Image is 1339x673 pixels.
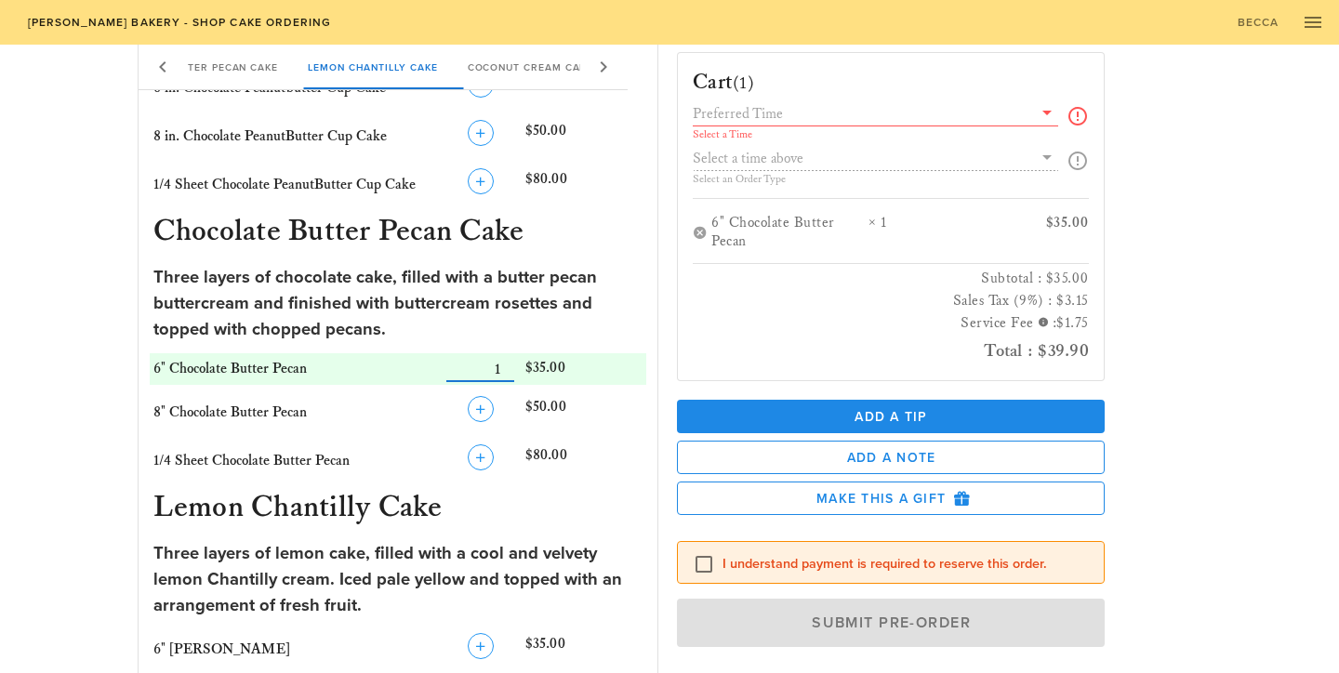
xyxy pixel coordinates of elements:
div: 6" Chocolate Butter Pecan [711,214,868,253]
span: 1/4 Sheet Chocolate Butter Pecan [153,452,350,469]
div: $35.00 [994,214,1088,253]
div: × 1 [868,214,994,253]
span: (1) [733,72,754,94]
label: I understand payment is required to reserve this order. [723,555,1089,574]
button: Add a Note [677,441,1105,474]
h3: Cart [693,68,754,98]
h3: Subtotal : $35.00 [693,269,1089,291]
h3: Lemon Chantilly Cake [150,489,647,530]
span: Make this a Gift [693,490,1089,507]
span: 8 in. Chocolate PeanutButter Cup Cake [153,127,387,145]
h3: Chocolate Butter Pecan Cake [150,213,647,254]
a: Becca [1226,9,1291,35]
div: $80.00 [522,165,646,205]
h3: Service Fee : [693,313,1089,336]
span: Add a Tip [692,409,1090,425]
span: Submit Pre-Order [698,614,1083,632]
span: $1.75 [1056,315,1089,333]
span: Becca [1237,16,1279,29]
div: $50.00 [522,116,646,157]
a: [PERSON_NAME] Bakery - Shop Cake Ordering [15,9,343,35]
span: [PERSON_NAME] Bakery - Shop Cake Ordering [26,16,331,29]
div: $35.00 [522,353,646,385]
div: Three layers of lemon cake, filled with a cool and velvety lemon Chantilly cream. Iced pale yello... [153,541,643,618]
span: 6" [PERSON_NAME] [153,640,290,658]
button: Submit Pre-Order [677,599,1105,647]
span: 1/4 Sheet Chocolate PeanutButter Cup Cake [153,176,416,193]
div: Chocolate Butter Pecan Cake [83,45,292,89]
h2: Total : $39.90 [693,336,1089,365]
span: 8" Chocolate Butter Pecan [153,403,307,421]
button: Add a Tip [677,400,1105,433]
input: Preferred Time [693,101,1032,125]
div: $80.00 [522,441,646,482]
div: Three layers of chocolate cake, filled with a butter pecan buttercream and finished with buttercr... [153,265,643,342]
div: $35.00 [522,629,646,670]
button: Make this a Gift [677,482,1105,515]
span: Add a Note [693,450,1089,466]
div: Select a Time [693,129,1058,140]
span: 6" Chocolate Butter Pecan [153,360,307,377]
div: Coconut Cream Cake [452,45,607,89]
div: Lemon Chantilly Cake [293,45,453,89]
h3: Sales Tax (9%) : $3.15 [693,291,1089,313]
div: $50.00 [522,392,646,433]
